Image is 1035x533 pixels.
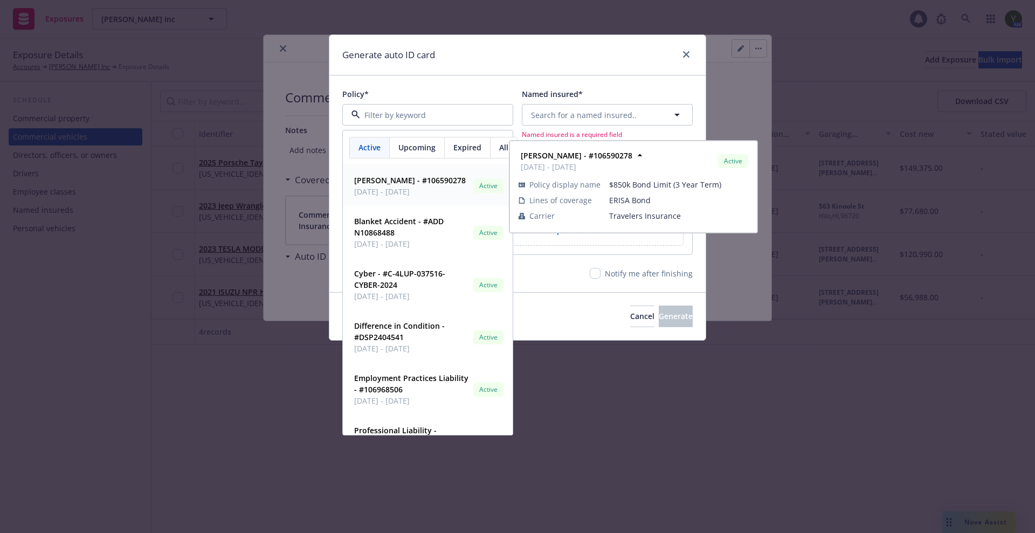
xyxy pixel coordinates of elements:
span: Policy display name [529,179,601,190]
h1: Generate auto ID card [342,48,435,62]
strong: [PERSON_NAME] - #106590278 [354,175,466,185]
span: [DATE] - [DATE] [354,343,469,354]
span: Active [478,385,499,394]
span: Active [478,228,499,238]
span: [DATE] - [DATE] [354,395,469,406]
button: Cancel [630,306,654,327]
span: Policy* [342,89,369,99]
input: Filter by keyword [360,109,491,121]
span: All [499,142,508,153]
span: Upcoming [398,142,436,153]
span: Cancel [630,311,654,321]
strong: Professional Liability - #107713436 [354,425,437,447]
button: Search for a named insured.. [522,104,693,126]
span: Expired [453,142,481,153]
span: [DATE] - [DATE] [354,186,466,197]
span: Active [722,156,744,166]
strong: Difference in Condition - #DSP2404541 [354,321,445,342]
p: Notify me after finishing [605,268,693,279]
span: $850k Bond Limit (3 Year Term) [609,179,748,190]
strong: Employment Practices Liability - #106968506 [354,373,468,394]
span: Generate [659,311,693,321]
span: Search for a named insured.. [531,109,637,121]
span: Named insured is a required field [522,130,693,139]
strong: Blanket Accident - #ADD N10868488 [354,216,444,238]
a: close [680,48,693,61]
span: Named insured* [522,89,583,99]
span: [DATE] - [DATE] [354,290,469,302]
span: ERISA Bond [609,195,748,206]
strong: Cyber - #C-4LUP-037516-CYBER-2024 [354,268,445,290]
span: Active [358,142,381,153]
span: Lines of coverage [529,195,592,206]
span: [DATE] - [DATE] [354,238,469,250]
strong: [PERSON_NAME] - #106590278 [521,150,632,161]
span: Carrier [529,210,555,221]
span: [DATE] - [DATE] [521,161,632,172]
button: Generate [659,306,693,327]
span: Active [478,181,499,191]
span: Active [478,280,499,290]
span: Travelers Insurance [609,210,748,221]
span: Active [478,333,499,342]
